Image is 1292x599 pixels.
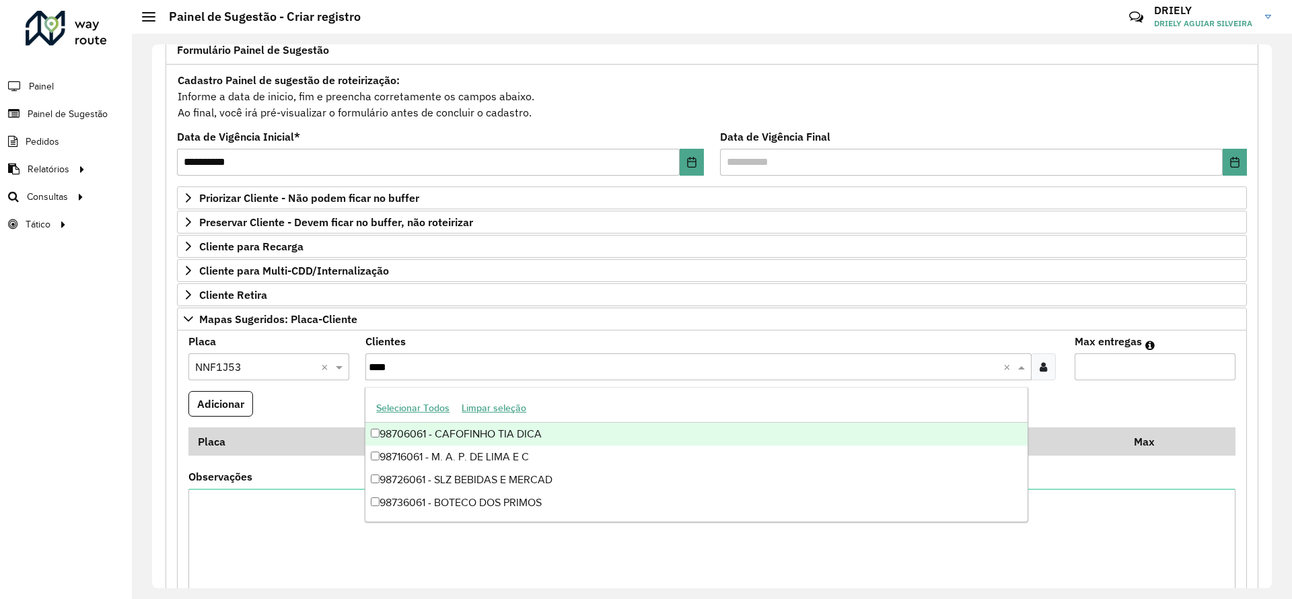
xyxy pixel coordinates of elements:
div: 98706061 - CAFOFINHO TIA DICA [365,423,1027,446]
span: Painel [29,79,54,94]
span: Mapas Sugeridos: Placa-Cliente [199,314,357,324]
span: DRIELY AGUIAR SILVEIRA [1154,17,1255,30]
span: Preservar Cliente - Devem ficar no buffer, não roteirizar [199,217,473,227]
div: 98726061 - SLZ BEBIDAS E MERCAD [365,468,1027,491]
span: Pedidos [26,135,59,149]
button: Choose Date [1223,149,1247,176]
label: Max entregas [1075,333,1142,349]
label: Data de Vigência Final [720,129,830,145]
a: Cliente para Recarga [177,235,1247,258]
label: Placa [188,333,216,349]
a: Priorizar Cliente - Não podem ficar no buffer [177,186,1247,209]
span: Tático [26,217,50,232]
a: Preservar Cliente - Devem ficar no buffer, não roteirizar [177,211,1247,234]
span: Consultas [27,190,68,204]
span: Relatórios [28,162,69,176]
label: Observações [188,468,252,485]
a: Cliente Retira [177,283,1247,306]
span: Cliente para Multi-CDD/Internalização [199,265,389,276]
button: Adicionar [188,391,253,417]
button: Choose Date [680,149,704,176]
span: Clear all [1003,359,1015,375]
span: Priorizar Cliente - Não podem ficar no buffer [199,192,419,203]
div: 98716061 - M. A. P. DE LIMA E C [365,446,1027,468]
span: Clear all [321,359,332,375]
h2: Painel de Sugestão - Criar registro [155,9,361,24]
th: Max [1124,427,1178,456]
th: Placa [188,427,369,456]
a: Cliente para Multi-CDD/Internalização [177,259,1247,282]
span: Cliente Retira [199,289,267,300]
button: Selecionar Todos [370,398,456,419]
ng-dropdown-panel: Options list [365,387,1028,522]
button: Limpar seleção [456,398,532,419]
div: 98736061 - BOTECO DOS PRIMOS [365,491,1027,514]
strong: Cadastro Painel de sugestão de roteirização: [178,73,400,87]
span: Cliente para Recarga [199,241,303,252]
label: Clientes [365,333,406,349]
span: Formulário Painel de Sugestão [177,44,329,55]
a: Mapas Sugeridos: Placa-Cliente [177,308,1247,330]
span: Painel de Sugestão [28,107,108,121]
div: Informe a data de inicio, fim e preencha corretamente os campos abaixo. Ao final, você irá pré-vi... [177,71,1247,121]
label: Data de Vigência Inicial [177,129,300,145]
a: Contato Rápido [1122,3,1151,32]
h3: DRIELY [1154,4,1255,17]
em: Máximo de clientes que serão colocados na mesma rota com os clientes informados [1145,340,1155,351]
